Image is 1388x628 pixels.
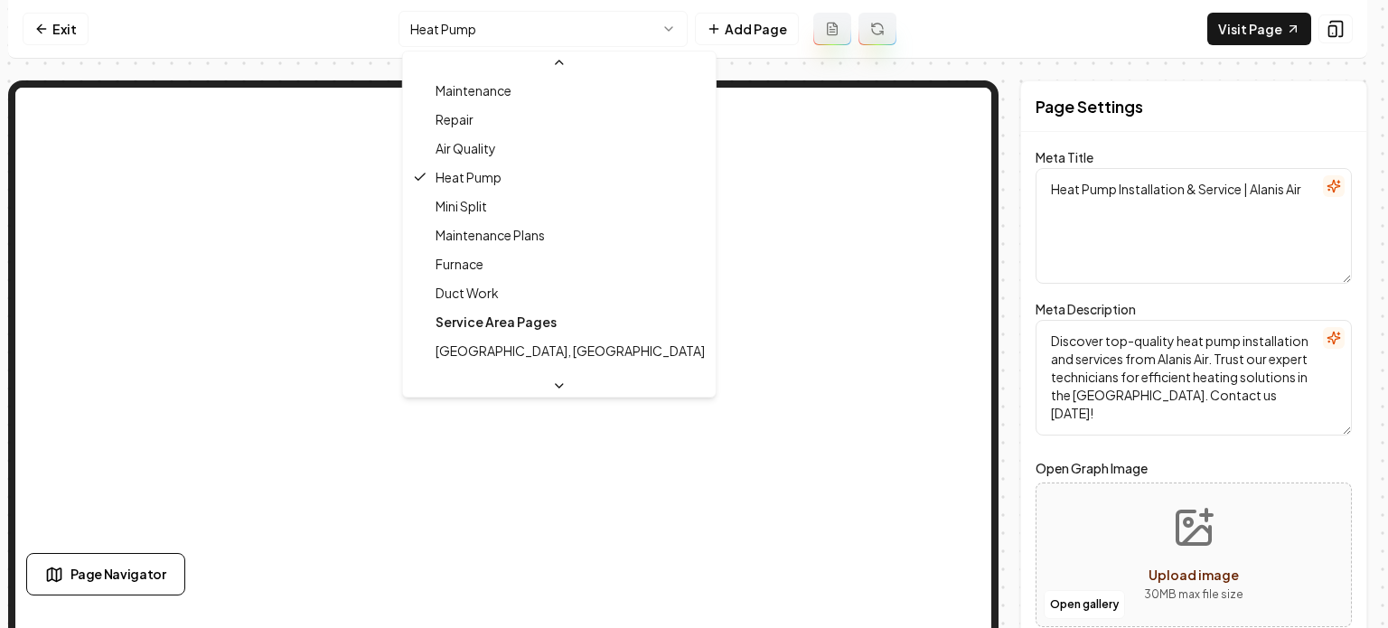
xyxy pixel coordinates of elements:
span: Maintenance Plans [436,226,545,244]
span: Maintenance [436,81,511,99]
span: Heat Pump [436,168,502,186]
span: [GEOGRAPHIC_DATA], [GEOGRAPHIC_DATA] [436,370,705,389]
div: Service Area Pages [407,307,712,336]
span: Duct Work [436,284,499,302]
span: Air Quality [436,139,496,157]
span: Furnace [436,255,483,273]
span: Repair [436,110,474,128]
span: Mini Split [436,197,487,215]
span: [GEOGRAPHIC_DATA], [GEOGRAPHIC_DATA] [436,342,705,360]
